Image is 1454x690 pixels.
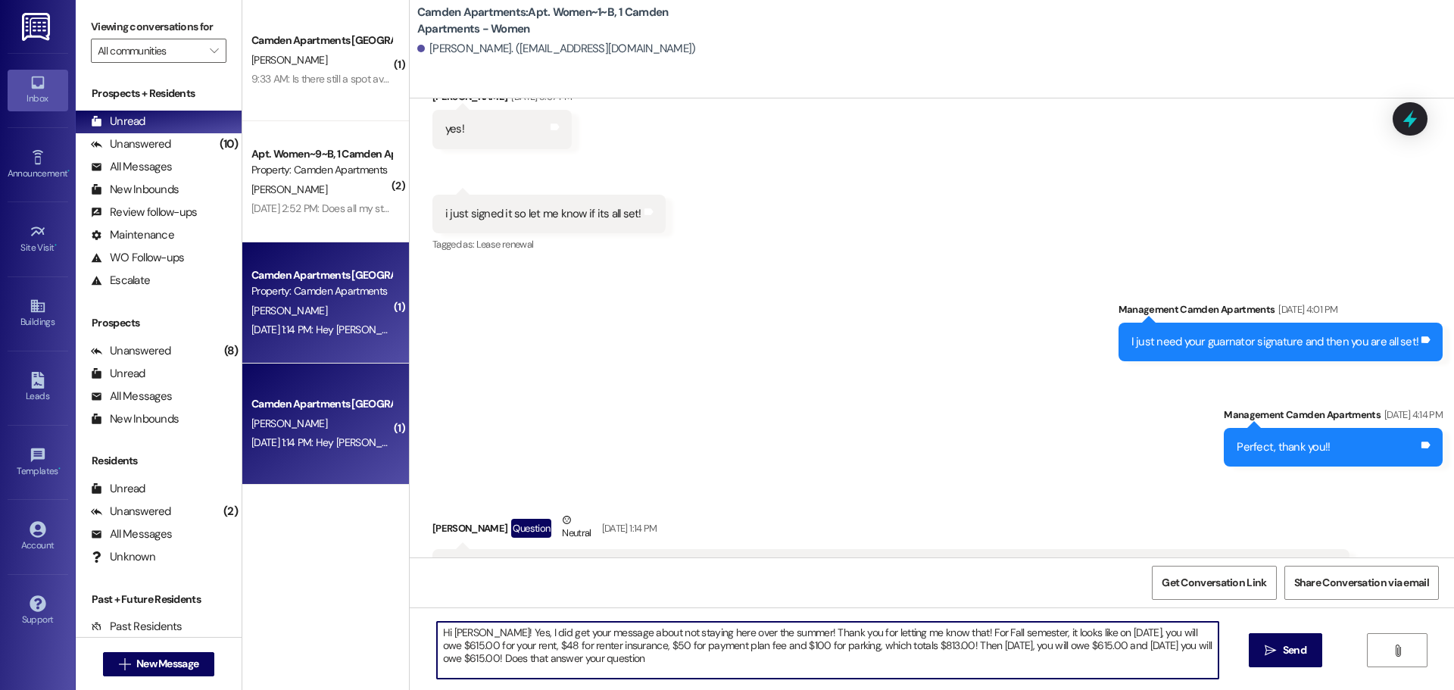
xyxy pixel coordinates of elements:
[251,183,327,196] span: [PERSON_NAME]
[91,526,172,542] div: All Messages
[76,592,242,607] div: Past + Future Residents
[76,315,242,331] div: Prospects
[1162,575,1266,591] span: Get Conversation Link
[1152,566,1276,600] button: Get Conversation Link
[251,162,392,178] div: Property: Camden Apartments
[417,5,720,37] b: Camden Apartments: Apt. Women~1~B, 1 Camden Apartments - Women
[91,205,197,220] div: Review follow-ups
[119,658,130,670] i: 
[1284,566,1439,600] button: Share Conversation via email
[251,146,392,162] div: Apt. Women~9~B, 1 Camden Apartments - Women
[8,442,68,483] a: Templates •
[251,417,327,430] span: [PERSON_NAME]
[8,517,68,557] a: Account
[559,512,594,544] div: Neutral
[8,367,68,408] a: Leads
[1237,439,1330,455] div: Perfect, thank you!!
[91,343,171,359] div: Unanswered
[91,504,171,520] div: Unanswered
[91,619,183,635] div: Past Residents
[91,549,155,565] div: Unknown
[76,86,242,101] div: Prospects + Residents
[8,293,68,334] a: Buildings
[432,233,666,255] div: Tagged as:
[91,182,179,198] div: New Inbounds
[432,512,1349,549] div: [PERSON_NAME]
[216,133,242,156] div: (10)
[417,41,696,57] div: [PERSON_NAME]. ([EMAIL_ADDRESS][DOMAIN_NAME])
[91,227,174,243] div: Maintenance
[22,13,53,41] img: ResiDesk Logo
[91,15,226,39] label: Viewing conversations for
[1275,301,1337,317] div: [DATE] 4:01 PM
[220,500,242,523] div: (2)
[58,464,61,474] span: •
[220,339,242,363] div: (8)
[251,283,392,299] div: Property: Camden Apartments
[251,304,327,317] span: [PERSON_NAME]
[445,206,641,222] div: i just signed it so let me know if its all set!
[1294,575,1429,591] span: Share Conversation via email
[476,238,534,251] span: Lease renewal
[1265,645,1276,657] i: 
[251,33,392,48] div: Camden Apartments [GEOGRAPHIC_DATA]
[251,72,763,86] div: 9:33 AM: Is there still a spot available for winter. It doesn't have to be in the same apartment ...
[1131,334,1419,350] div: I just need your guarnator signature and then you are all set!
[91,273,150,289] div: Escalate
[91,481,145,497] div: Unread
[251,201,882,215] div: [DATE] 2:52 PM: Does all my stuff have to be completely out of the apartment when I do my white g...
[1249,633,1322,667] button: Send
[55,240,57,251] span: •
[91,136,171,152] div: Unanswered
[91,389,172,404] div: All Messages
[1392,645,1403,657] i: 
[67,166,70,176] span: •
[210,45,218,57] i: 
[511,519,551,538] div: Question
[91,114,145,130] div: Unread
[1224,407,1443,428] div: Management Camden Apartments
[91,411,179,427] div: New Inbounds
[251,53,327,67] span: [PERSON_NAME]
[251,267,392,283] div: Camden Apartments [GEOGRAPHIC_DATA]
[8,219,68,260] a: Site Visit •
[437,622,1218,679] textarea: Hi [PERSON_NAME]! Yes, I did get your message about not staying here over the summer! Thank you f...
[76,453,242,469] div: Residents
[445,121,464,137] div: yes!
[8,70,68,111] a: Inbox
[103,652,215,676] button: New Message
[598,520,657,536] div: [DATE] 1:14 PM
[91,159,172,175] div: All Messages
[1283,642,1306,658] span: Send
[136,656,198,672] span: New Message
[91,366,145,382] div: Unread
[1119,301,1443,323] div: Management Camden Apartments
[432,89,572,110] div: [PERSON_NAME]
[8,591,68,632] a: Support
[1381,407,1443,423] div: [DATE] 4:14 PM
[251,396,392,412] div: Camden Apartments [GEOGRAPHIC_DATA]
[91,250,184,266] div: WO Follow-ups
[98,39,202,63] input: All communities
